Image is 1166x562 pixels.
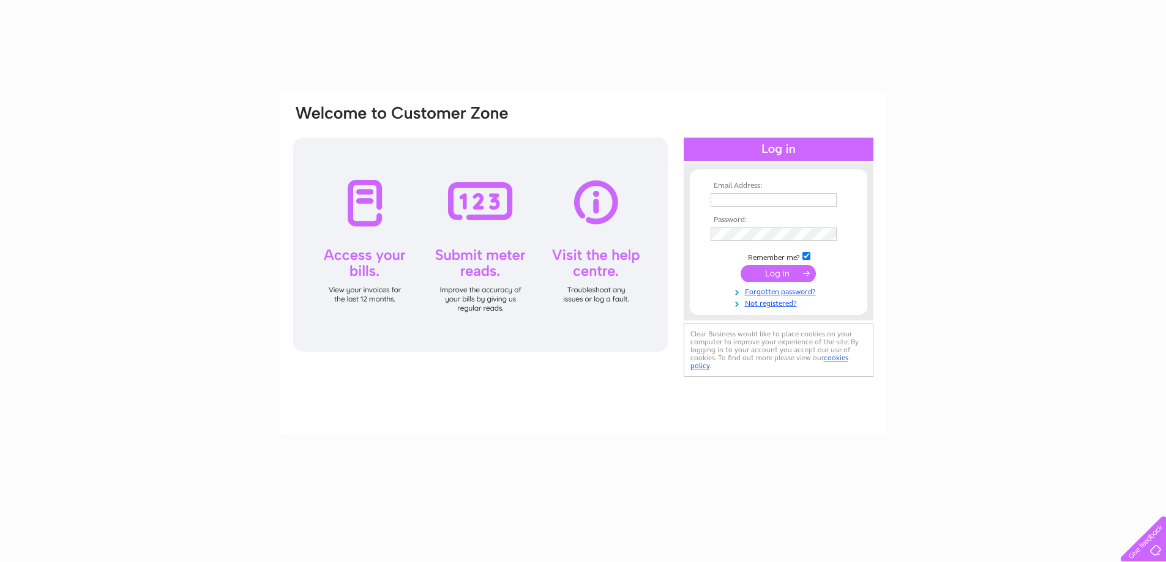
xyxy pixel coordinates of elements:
[708,182,850,190] th: Email Address:
[684,324,873,377] div: Clear Business would like to place cookies on your computer to improve your experience of the sit...
[711,285,850,297] a: Forgotten password?
[711,297,850,308] a: Not registered?
[708,250,850,262] td: Remember me?
[690,353,848,370] a: cookies policy
[708,216,850,224] th: Password:
[741,265,816,282] input: Submit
